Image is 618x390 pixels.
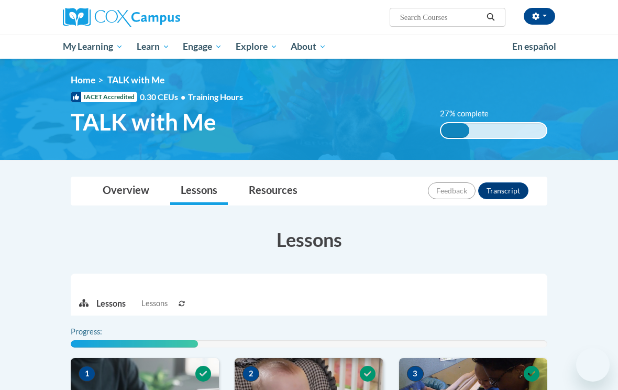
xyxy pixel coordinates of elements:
button: Search [483,11,499,24]
span: En español [512,41,556,52]
label: 27% complete [440,108,500,120]
img: Cox Campus [63,8,180,27]
span: Engage [183,40,222,53]
a: En español [505,36,563,58]
input: Search Courses [399,11,483,24]
span: Explore [236,40,278,53]
h3: Lessons [71,226,547,253]
span: 1 [79,366,95,382]
span: Learn [137,40,170,53]
div: Main menu [55,35,563,59]
a: Lessons [170,177,228,205]
span: TALK with Me [107,74,164,85]
span: About [291,40,326,53]
label: Progress: [71,326,131,338]
a: My Learning [56,35,130,59]
iframe: Button to launch messaging window [576,348,610,382]
span: • [181,92,185,102]
span: Training Hours [188,92,243,102]
div: 27% complete [441,123,469,138]
p: Lessons [96,298,126,309]
button: Transcript [478,182,528,199]
a: Engage [176,35,229,59]
span: 2 [242,366,259,382]
a: Overview [92,177,160,205]
span: 3 [407,366,424,382]
a: Home [71,74,95,85]
span: TALK with Me [71,108,216,136]
span: IACET Accredited [71,92,137,102]
a: Resources [238,177,308,205]
button: Account Settings [524,8,555,25]
button: Feedback [428,182,476,199]
span: My Learning [63,40,123,53]
span: 0.30 CEUs [140,91,188,103]
a: Learn [130,35,176,59]
a: About [284,35,334,59]
span: Lessons [141,298,168,309]
a: Cox Campus [63,8,216,27]
a: Explore [229,35,284,59]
